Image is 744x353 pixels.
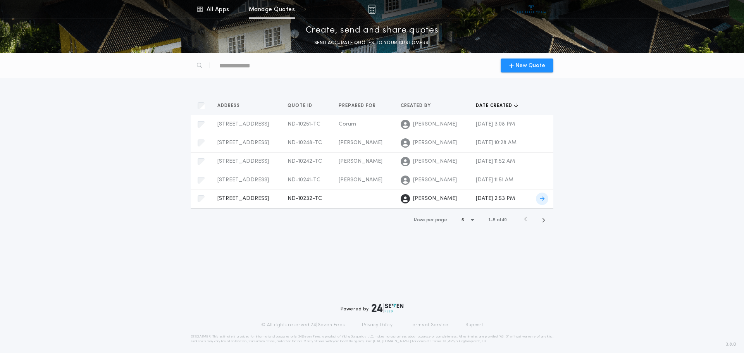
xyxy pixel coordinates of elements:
[401,102,437,110] button: Created by
[476,158,515,164] span: [DATE] 11:52 AM
[489,218,490,222] span: 1
[306,24,439,37] p: Create, send and share quotes
[339,103,377,109] span: Prepared for
[515,62,545,70] span: New Quote
[191,334,553,344] p: DISCLAIMER: This estimate is provided for informational purposes only. 24|Seven Fees, a product o...
[413,139,457,147] span: [PERSON_NAME]
[413,195,457,203] span: [PERSON_NAME]
[414,218,448,222] span: Rows per page:
[372,303,403,313] img: logo
[497,217,507,224] span: of 49
[462,214,477,226] button: 5
[341,303,403,313] div: Powered by
[217,196,269,201] span: [STREET_ADDRESS]
[217,158,269,164] span: [STREET_ADDRESS]
[476,103,514,109] span: Date created
[517,5,546,13] img: vs-icon
[314,39,430,47] p: SEND ACCURATE QUOTES TO YOUR CUSTOMERS.
[339,121,356,127] span: Corum
[401,103,432,109] span: Created by
[288,177,320,183] span: ND-10241-TC
[410,322,448,328] a: Terms of Service
[476,196,515,201] span: [DATE] 2:53 PM
[261,322,345,328] p: © All rights reserved. 24|Seven Fees
[501,59,553,72] button: New Quote
[362,322,393,328] a: Privacy Policy
[476,140,517,146] span: [DATE] 10:28 AM
[339,158,382,164] span: [PERSON_NAME]
[476,177,513,183] span: [DATE] 11:51 AM
[288,121,320,127] span: ND-10251-TC
[217,121,269,127] span: [STREET_ADDRESS]
[288,140,322,146] span: ND-10248-TC
[462,216,464,224] h1: 5
[288,196,322,201] span: ND-10232-TC
[368,5,375,14] img: img
[465,322,483,328] a: Support
[339,140,382,146] span: [PERSON_NAME]
[726,341,736,348] span: 3.8.0
[373,340,411,343] a: [URL][DOMAIN_NAME]
[476,102,518,110] button: Date created
[413,158,457,165] span: [PERSON_NAME]
[413,121,457,128] span: [PERSON_NAME]
[476,121,515,127] span: [DATE] 3:08 PM
[217,140,269,146] span: [STREET_ADDRESS]
[288,102,318,110] button: Quote ID
[217,177,269,183] span: [STREET_ADDRESS]
[288,158,322,164] span: ND-10242-TC
[217,103,241,109] span: Address
[217,102,246,110] button: Address
[339,177,382,183] span: [PERSON_NAME]
[493,218,496,222] span: 5
[288,103,314,109] span: Quote ID
[413,176,457,184] span: [PERSON_NAME]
